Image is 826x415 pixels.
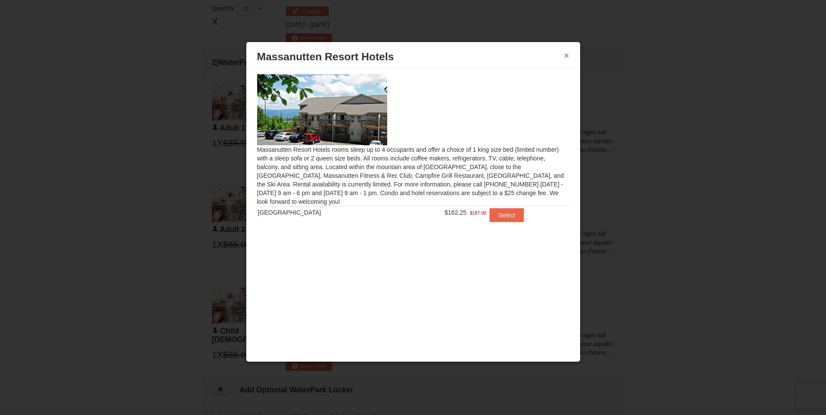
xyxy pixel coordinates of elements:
span: $187.00 [470,209,486,217]
span: $162.25 [444,209,467,216]
img: 19219026-1-e3b4ac8e.jpg [257,74,387,145]
button: Select [490,208,524,222]
div: [GEOGRAPHIC_DATA] [258,208,394,217]
div: Massanutten Resort Hotels rooms sleep up to 4 occupants and offer a choice of 1 king size bed (li... [251,68,576,239]
button: × [564,51,569,60]
span: Massanutten Resort Hotels [257,51,394,62]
